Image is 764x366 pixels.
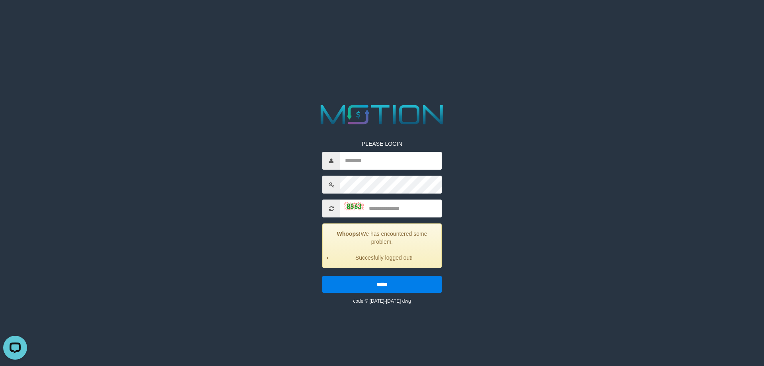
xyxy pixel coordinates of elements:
[322,140,442,148] p: PLEASE LOGIN
[337,231,361,237] strong: Whoops!
[315,102,449,128] img: MOTION_logo.png
[353,298,411,304] small: code © [DATE]-[DATE] dwg
[322,223,442,268] div: We has encountered some problem.
[333,254,435,262] li: Succesfully logged out!
[3,3,27,27] button: Open LiveChat chat widget
[344,202,364,210] img: captcha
